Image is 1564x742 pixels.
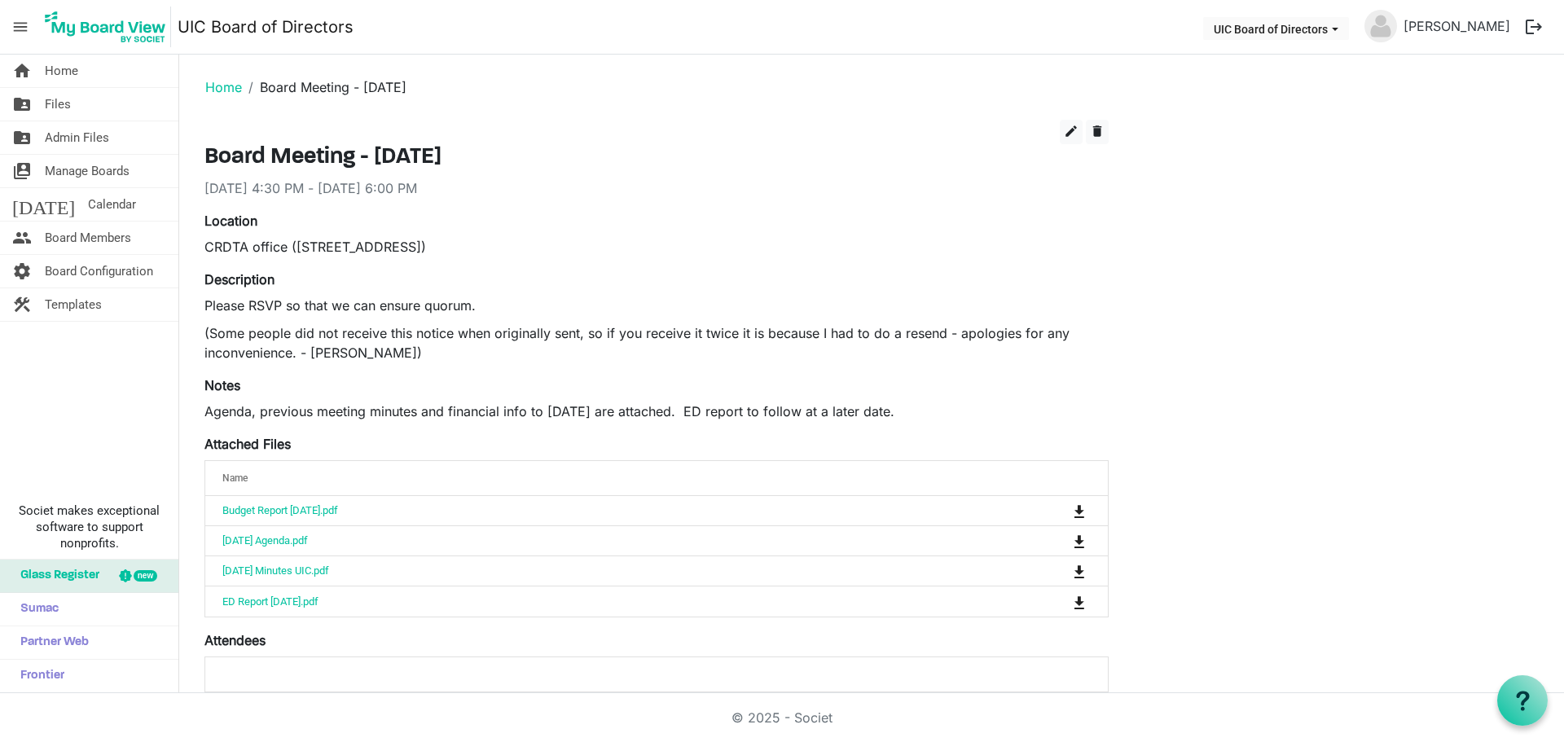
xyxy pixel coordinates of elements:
[40,7,178,47] a: My Board View Logo
[1006,555,1108,586] td: is Command column column header
[1086,120,1109,144] button: delete
[12,560,99,592] span: Glass Register
[204,211,257,231] label: Location
[205,496,1006,525] td: Budget Report August 2025.pdf is template cell column header Name
[205,525,1006,555] td: Sept 24 2025 Agenda.pdf is template cell column header Name
[1364,10,1397,42] img: no-profile-picture.svg
[134,570,157,582] div: new
[45,88,71,121] span: Files
[1517,10,1551,44] button: logout
[1060,120,1083,144] button: edit
[222,472,248,484] span: Name
[205,555,1006,586] td: June 18 2025 Minutes UIC.pdf is template cell column header Name
[12,660,64,692] span: Frontier
[12,188,75,221] span: [DATE]
[7,503,171,551] span: Societ makes exceptional software to support nonprofits.
[45,55,78,87] span: Home
[204,630,266,650] label: Attendees
[12,288,32,321] span: construction
[222,564,329,577] a: [DATE] Minutes UIC.pdf
[222,504,338,516] a: Budget Report [DATE].pdf
[45,255,153,288] span: Board Configuration
[205,79,242,95] a: Home
[204,296,1109,315] p: Please RSVP so that we can ensure quorum.
[1006,586,1108,616] td: is Command column column header
[204,375,240,395] label: Notes
[731,709,833,726] a: © 2025 - Societ
[45,288,102,321] span: Templates
[12,593,59,626] span: Sumac
[1203,17,1349,40] button: UIC Board of Directors dropdownbutton
[12,88,32,121] span: folder_shared
[204,144,1109,172] h3: Board Meeting - [DATE]
[45,222,131,254] span: Board Members
[12,121,32,154] span: folder_shared
[204,270,275,289] label: Description
[12,222,32,254] span: people
[1064,124,1079,138] span: edit
[88,188,136,221] span: Calendar
[1090,124,1105,138] span: delete
[12,155,32,187] span: switch_account
[204,178,1109,198] div: [DATE] 4:30 PM - [DATE] 6:00 PM
[1068,529,1091,552] button: Download
[1397,10,1517,42] a: [PERSON_NAME]
[12,255,32,288] span: settings
[178,11,354,43] a: UIC Board of Directors
[1006,496,1108,525] td: is Command column column header
[5,11,36,42] span: menu
[204,402,1109,421] p: Agenda, previous meeting minutes and financial info to [DATE] are attached. ED report to follow a...
[12,626,89,659] span: Partner Web
[45,121,109,154] span: Admin Files
[204,237,1109,257] div: CRDTA office ([STREET_ADDRESS])
[242,77,406,97] li: Board Meeting - [DATE]
[1006,525,1108,555] td: is Command column column header
[205,586,1006,616] td: ED Report Sept 2025.pdf is template cell column header Name
[204,434,291,454] label: Attached Files
[12,55,32,87] span: home
[45,155,130,187] span: Manage Boards
[1068,499,1091,522] button: Download
[222,534,308,547] a: [DATE] Agenda.pdf
[40,7,171,47] img: My Board View Logo
[1068,590,1091,612] button: Download
[204,323,1109,362] p: (Some people did not receive this notice when originally sent, so if you receive it twice it is b...
[222,595,319,608] a: ED Report [DATE].pdf
[1068,560,1091,582] button: Download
